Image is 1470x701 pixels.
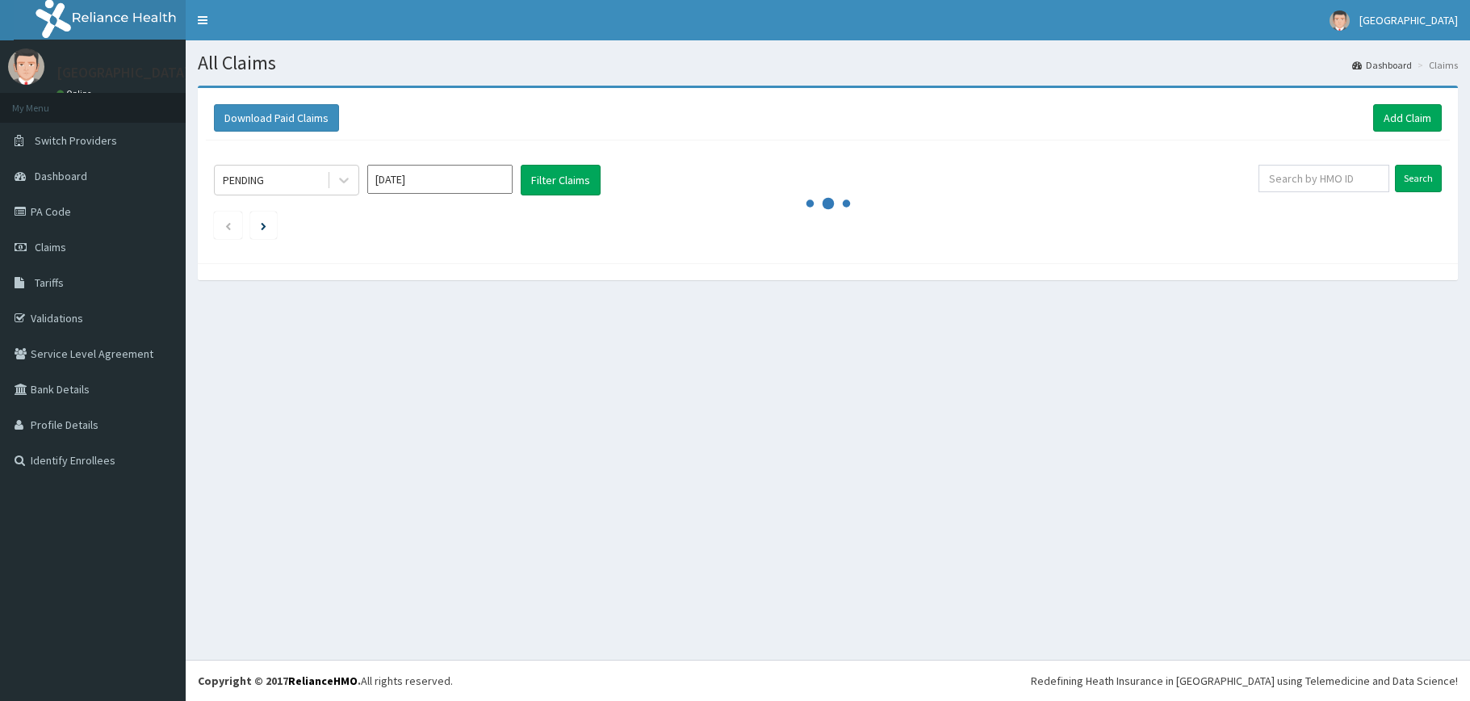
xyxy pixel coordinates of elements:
button: Filter Claims [521,165,601,195]
h1: All Claims [198,52,1458,73]
input: Select Month and Year [367,165,513,194]
input: Search by HMO ID [1259,165,1389,192]
img: User Image [8,48,44,85]
a: Add Claim [1373,104,1442,132]
strong: Copyright © 2017 . [198,674,361,688]
span: Claims [35,240,66,254]
a: Previous page [224,218,232,233]
p: [GEOGRAPHIC_DATA] [57,65,190,80]
img: User Image [1330,10,1350,31]
a: Online [57,88,95,99]
div: Redefining Heath Insurance in [GEOGRAPHIC_DATA] using Telemedicine and Data Science! [1031,673,1458,689]
span: Tariffs [35,275,64,290]
span: Dashboard [35,169,87,183]
svg: audio-loading [804,179,852,228]
span: Switch Providers [35,133,117,148]
input: Search [1395,165,1442,192]
span: [GEOGRAPHIC_DATA] [1359,13,1458,27]
a: RelianceHMO [288,674,358,688]
button: Download Paid Claims [214,104,339,132]
li: Claims [1413,58,1458,72]
div: PENDING [223,172,264,188]
footer: All rights reserved. [186,660,1470,701]
a: Dashboard [1352,58,1412,72]
a: Next page [261,218,266,233]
